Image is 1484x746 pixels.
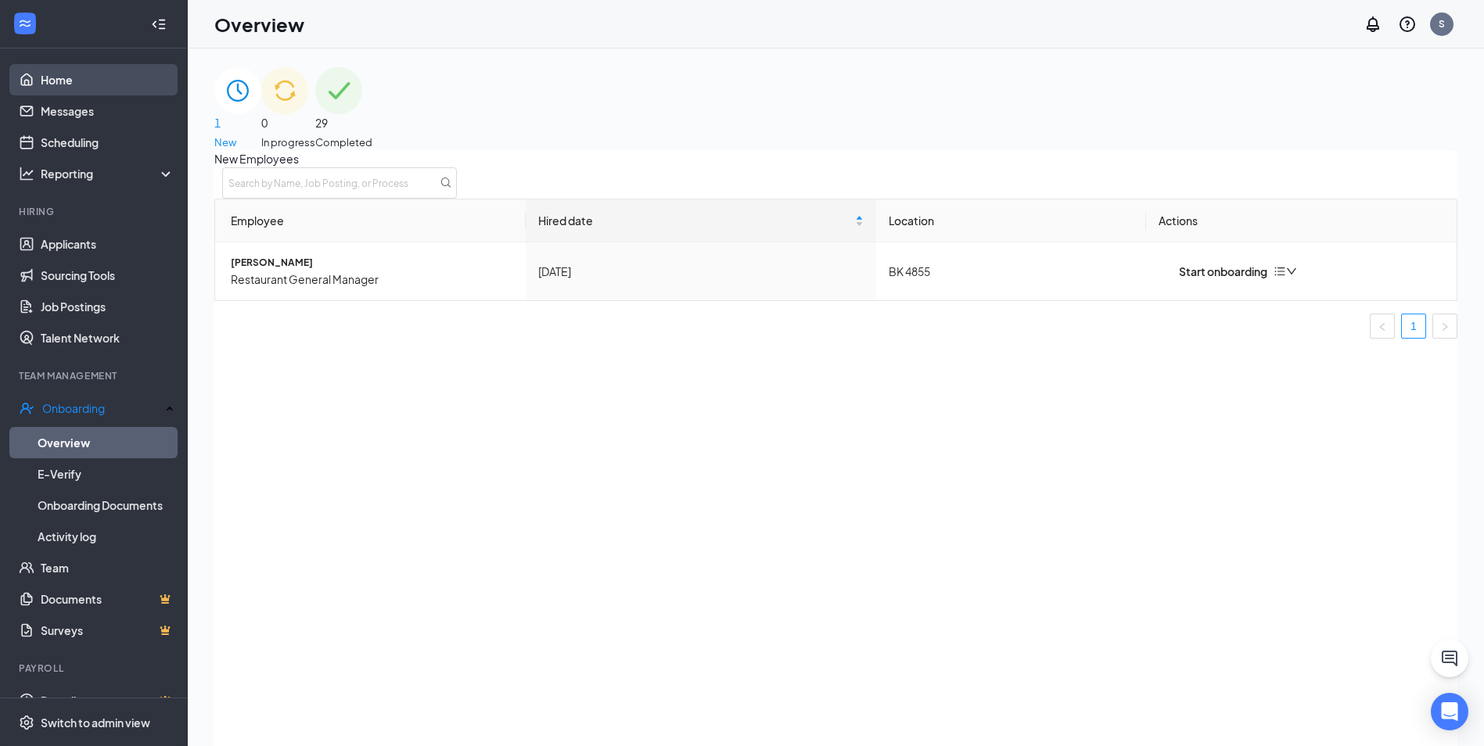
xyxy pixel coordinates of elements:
span: [PERSON_NAME] [231,255,513,271]
a: Home [41,64,174,95]
a: E-Verify [38,458,174,490]
span: Completed [315,134,372,150]
div: Onboarding [42,400,161,416]
svg: Settings [19,715,34,730]
a: DocumentsCrown [41,583,174,615]
div: Payroll [19,662,171,675]
a: Talent Network [41,322,174,353]
div: Team Management [19,369,171,382]
span: Restaurant General Manager [231,271,513,288]
th: Location [876,199,1146,242]
a: Job Postings [41,291,174,322]
span: New [214,134,261,150]
div: [DATE] [538,263,864,280]
span: right [1440,322,1450,332]
a: Onboarding Documents [38,490,174,521]
a: Scheduling [41,127,174,158]
th: Employee [215,199,526,242]
svg: UserCheck [19,400,34,416]
button: left [1370,314,1395,339]
button: ChatActive [1431,640,1468,677]
a: Activity log [38,521,174,552]
div: Open Intercom Messenger [1431,693,1468,730]
span: Hired date [538,212,853,229]
a: SurveysCrown [41,615,174,646]
a: Messages [41,95,174,127]
svg: Collapse [151,16,167,32]
svg: Analysis [19,166,34,181]
li: Previous Page [1370,314,1395,339]
span: New Employees [214,150,1457,167]
span: left [1378,322,1387,332]
span: 29 [315,114,372,131]
svg: QuestionInfo [1398,15,1417,34]
li: 1 [1401,314,1426,339]
div: Hiring [19,205,171,218]
span: down [1286,266,1297,277]
button: right [1432,314,1457,339]
a: Overview [38,427,174,458]
th: Actions [1146,199,1457,242]
li: Next Page [1432,314,1457,339]
span: In progress [261,134,315,150]
span: 0 [261,114,315,131]
a: 1 [1402,314,1425,338]
div: Reporting [41,166,175,181]
h1: Overview [214,11,304,38]
div: Switch to admin view [41,715,150,730]
div: S [1439,17,1445,30]
svg: ChatActive [1440,649,1459,668]
svg: WorkstreamLogo [17,16,33,31]
span: bars [1274,265,1286,278]
button: Start onboarding [1159,263,1267,280]
input: Search by Name, Job Posting, or Process [222,167,457,199]
a: Sourcing Tools [41,260,174,291]
td: BK 4855 [876,242,1146,300]
span: 1 [214,114,261,131]
a: PayrollCrown [41,685,174,716]
a: Team [41,552,174,583]
a: Applicants [41,228,174,260]
svg: Notifications [1364,15,1382,34]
